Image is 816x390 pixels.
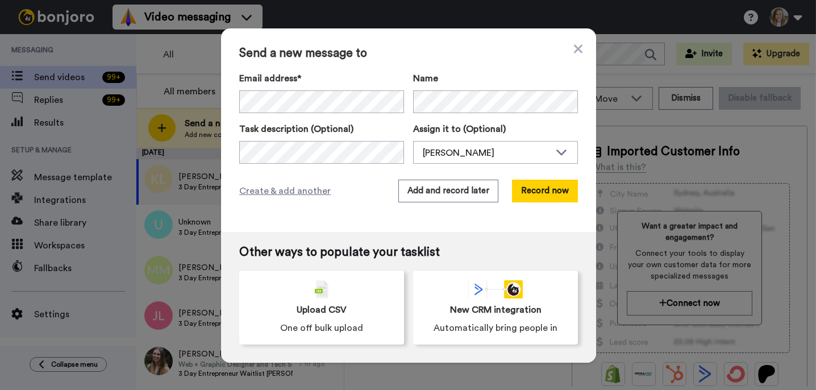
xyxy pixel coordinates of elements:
[434,321,557,335] span: Automatically bring people in
[315,280,328,298] img: csv-grey.png
[239,72,404,85] label: Email address*
[423,146,550,160] div: [PERSON_NAME]
[468,280,523,298] div: animation
[398,180,498,202] button: Add and record later
[512,180,578,202] button: Record now
[239,184,331,198] span: Create & add another
[450,303,542,317] span: New CRM integration
[413,72,438,85] span: Name
[413,122,578,136] label: Assign it to (Optional)
[239,122,404,136] label: Task description (Optional)
[280,321,363,335] span: One off bulk upload
[297,303,347,317] span: Upload CSV
[239,47,578,60] span: Send a new message to
[239,246,578,259] span: Other ways to populate your tasklist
